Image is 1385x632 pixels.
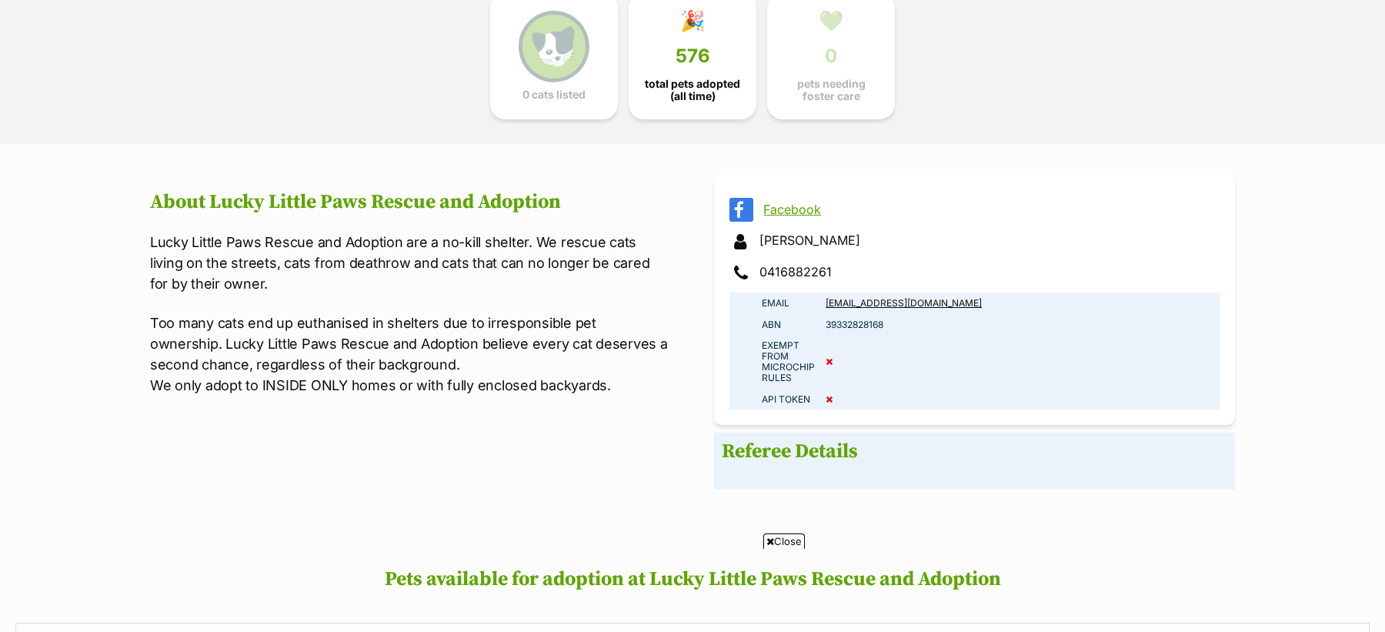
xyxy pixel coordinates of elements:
[819,9,843,32] div: 💚
[729,229,1220,253] div: [PERSON_NAME]
[729,293,820,314] td: Email
[150,232,671,294] p: Lucky Little Paws Rescue and Adoption are a no-kill shelter. We rescue cats living on the streets...
[676,45,710,67] span: 576
[642,78,743,102] span: total pets adopted (all time)
[15,568,1370,591] h2: Pets available for adoption at Lucky Little Paws Rescue and Adoption
[522,89,586,101] span: 0 cats listed
[763,533,805,549] span: Close
[722,440,1227,463] h2: Referee Details
[825,45,837,67] span: 0
[412,555,973,624] iframe: Advertisement
[780,78,882,102] span: pets needing foster care
[729,335,820,388] td: Exempt from microchip rules
[150,313,671,396] p: Too many cats end up euthanised in shelters due to irresponsible pet ownership. Lucky Little Paws...
[729,314,820,336] td: ABN
[763,202,1213,216] a: Facebook
[820,314,1220,336] td: 39332828168
[150,191,671,214] h2: About Lucky Little Paws Rescue and Adoption
[729,389,820,410] td: API Token
[680,9,705,32] div: 🎉
[519,11,589,82] img: cat-icon-068c71abf8fe30c970a85cd354bc8e23425d12f6e8612795f06af48be43a487a.svg
[729,261,1220,285] div: 0416882261
[826,297,982,309] a: [EMAIL_ADDRESS][DOMAIN_NAME]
